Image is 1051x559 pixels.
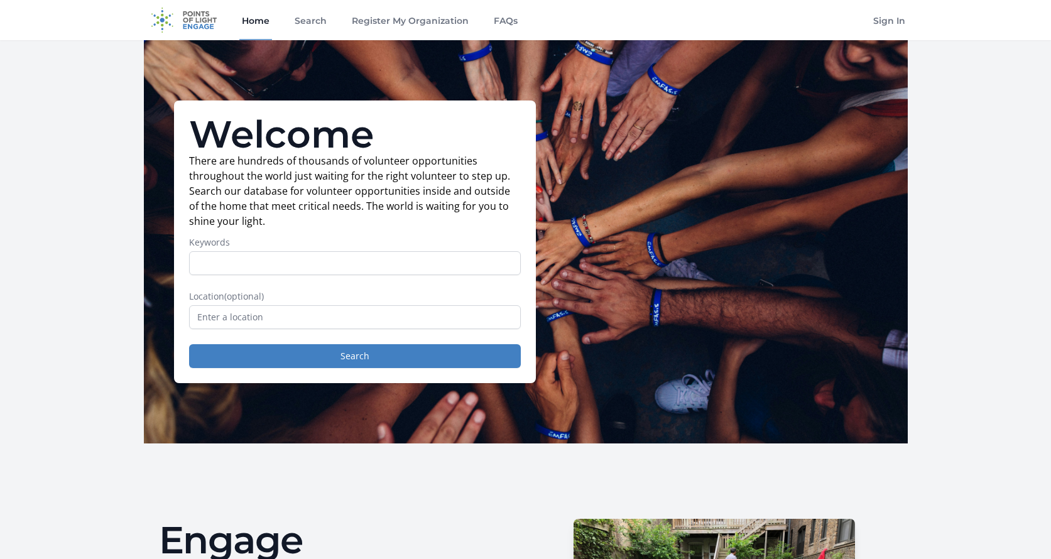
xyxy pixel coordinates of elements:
input: Enter a location [189,305,521,329]
h1: Welcome [189,116,521,153]
button: Search [189,344,521,368]
span: (optional) [224,290,264,302]
label: Location [189,290,521,303]
h2: Engage [159,521,516,559]
label: Keywords [189,236,521,249]
p: There are hundreds of thousands of volunteer opportunities throughout the world just waiting for ... [189,153,521,229]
